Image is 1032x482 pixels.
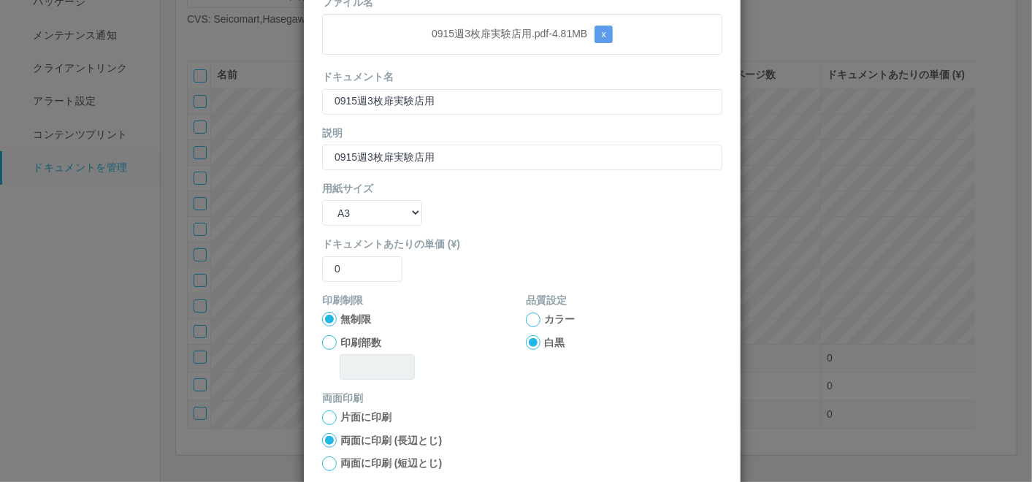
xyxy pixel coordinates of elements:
[340,335,381,351] label: 印刷部数
[340,410,391,425] label: 片面に印刷
[544,312,575,327] label: カラー
[322,181,373,196] label: 用紙サイズ
[322,293,363,308] label: 印刷制限
[322,126,343,141] label: 説明
[340,433,442,448] label: 両面に印刷 (長辺とじ)
[334,26,711,43] p: 0915週3枚扉実験店用.pdf - 4.81 MB
[322,237,722,252] label: ドキュメントあたりの単価 (¥)
[322,391,363,406] label: 両面印刷
[322,69,394,85] label: ドキュメント名
[544,335,565,351] label: 白黒
[340,312,371,327] label: 無制限
[595,26,613,43] button: x
[340,456,442,471] label: 両面に印刷 (短辺とじ)
[526,293,567,308] label: 品質設定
